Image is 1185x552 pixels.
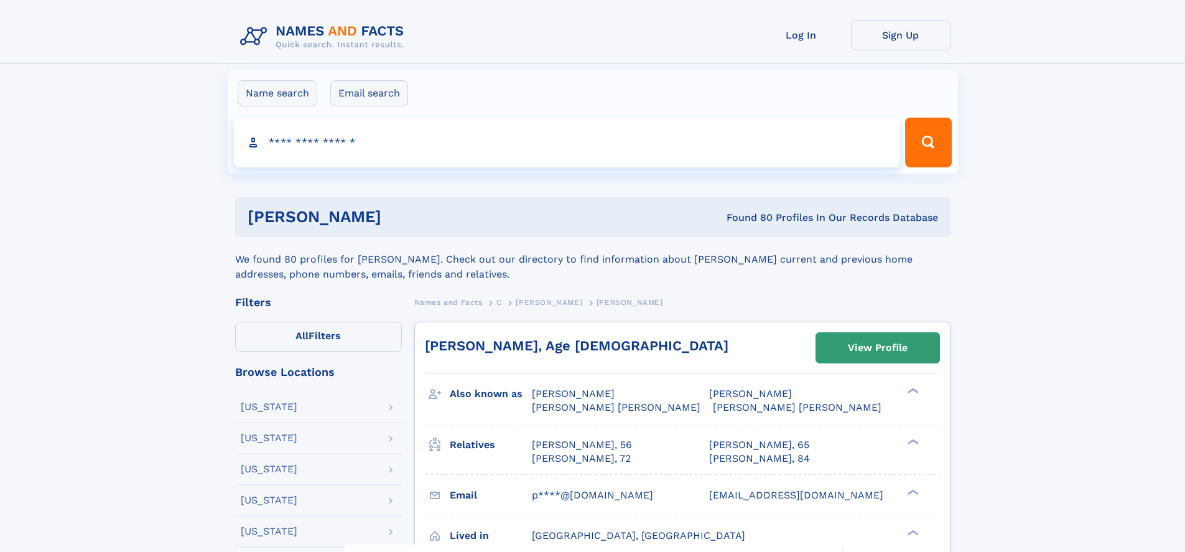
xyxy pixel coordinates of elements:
a: Log In [751,20,851,50]
div: We found 80 profiles for [PERSON_NAME]. Check out our directory to find information about [PERSON... [235,237,950,282]
a: View Profile [816,333,939,363]
h3: Lived in [450,525,532,546]
div: [US_STATE] [241,526,297,536]
img: Logo Names and Facts [235,20,414,54]
div: ❯ [904,437,919,446]
div: Filters [235,297,402,308]
span: [PERSON_NAME] [532,388,615,400]
a: [PERSON_NAME], Age [DEMOGRAPHIC_DATA] [425,338,728,353]
a: Sign Up [851,20,950,50]
div: [US_STATE] [241,402,297,412]
a: Names and Facts [414,294,483,310]
input: search input [234,118,900,167]
label: Name search [238,80,317,106]
h1: [PERSON_NAME] [248,209,554,225]
label: Email search [330,80,408,106]
a: [PERSON_NAME], 72 [532,452,631,465]
span: All [295,330,309,342]
div: Found 80 Profiles In Our Records Database [554,211,938,225]
a: C [496,294,502,310]
span: [PERSON_NAME] [709,388,792,400]
label: Filters [235,322,402,352]
div: [US_STATE] [241,464,297,474]
div: [US_STATE] [241,495,297,505]
h3: Relatives [450,434,532,456]
div: [US_STATE] [241,433,297,443]
span: [PERSON_NAME] [PERSON_NAME] [713,401,881,413]
div: ❯ [904,528,919,536]
h3: Email [450,485,532,506]
h3: Also known as [450,383,532,405]
div: Browse Locations [235,367,402,378]
span: [PERSON_NAME] [516,298,582,307]
span: [EMAIL_ADDRESS][DOMAIN_NAME] [709,489,883,501]
a: [PERSON_NAME], 65 [709,438,809,452]
div: ❯ [904,488,919,496]
span: [GEOGRAPHIC_DATA], [GEOGRAPHIC_DATA] [532,530,745,541]
span: [PERSON_NAME] [597,298,663,307]
a: [PERSON_NAME] [516,294,582,310]
span: [PERSON_NAME] [PERSON_NAME] [532,401,700,413]
div: View Profile [848,334,908,362]
span: C [496,298,502,307]
div: ❯ [904,387,919,395]
button: Search Button [905,118,951,167]
a: [PERSON_NAME], 56 [532,438,632,452]
a: [PERSON_NAME], 84 [709,452,810,465]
